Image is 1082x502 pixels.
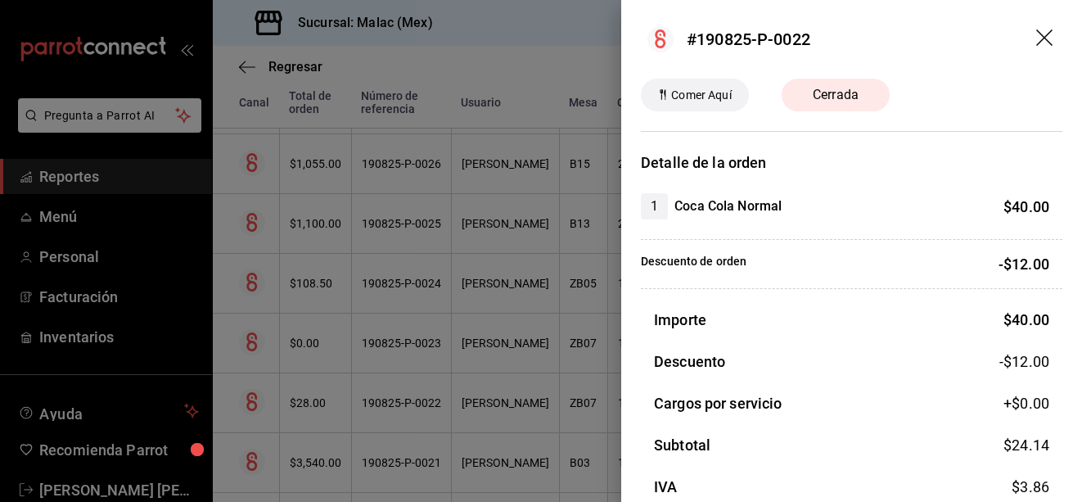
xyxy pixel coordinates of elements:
p: Descuento de orden [641,253,746,275]
div: #190825-P-0022 [687,27,810,52]
button: drag [1036,29,1056,49]
p: -$12.00 [999,253,1049,275]
span: Cerrada [803,85,868,105]
h3: Importe [654,309,706,331]
h3: IVA [654,476,677,498]
h3: Cargos por servicio [654,392,782,414]
span: $ 40.00 [1003,311,1049,328]
h3: Detalle de la orden [641,152,1062,174]
span: $ 40.00 [1003,198,1049,215]
span: $ 3.86 [1012,478,1049,495]
span: $ 24.14 [1003,436,1049,454]
span: 1 [641,197,668,216]
h3: Descuento [654,350,725,373]
h4: Coca Cola Normal [674,197,782,216]
h3: Subtotal [654,434,710,456]
span: +$ 0.00 [1003,392,1049,414]
span: -$12.00 [999,350,1049,373]
span: Comer Aquí [665,87,737,104]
